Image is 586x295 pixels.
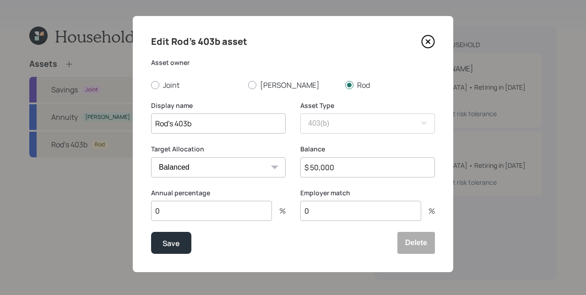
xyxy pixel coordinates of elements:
[272,207,286,215] div: %
[300,101,435,110] label: Asset Type
[151,145,286,154] label: Target Allocation
[151,80,241,90] label: Joint
[151,101,286,110] label: Display name
[151,58,435,67] label: Asset owner
[300,188,435,198] label: Employer match
[151,188,286,198] label: Annual percentage
[397,232,435,254] button: Delete
[300,145,435,154] label: Balance
[163,237,180,250] div: Save
[151,232,191,254] button: Save
[248,80,338,90] label: [PERSON_NAME]
[151,34,247,49] h4: Edit Rod's 403b asset
[345,80,435,90] label: Rod
[421,207,435,215] div: %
